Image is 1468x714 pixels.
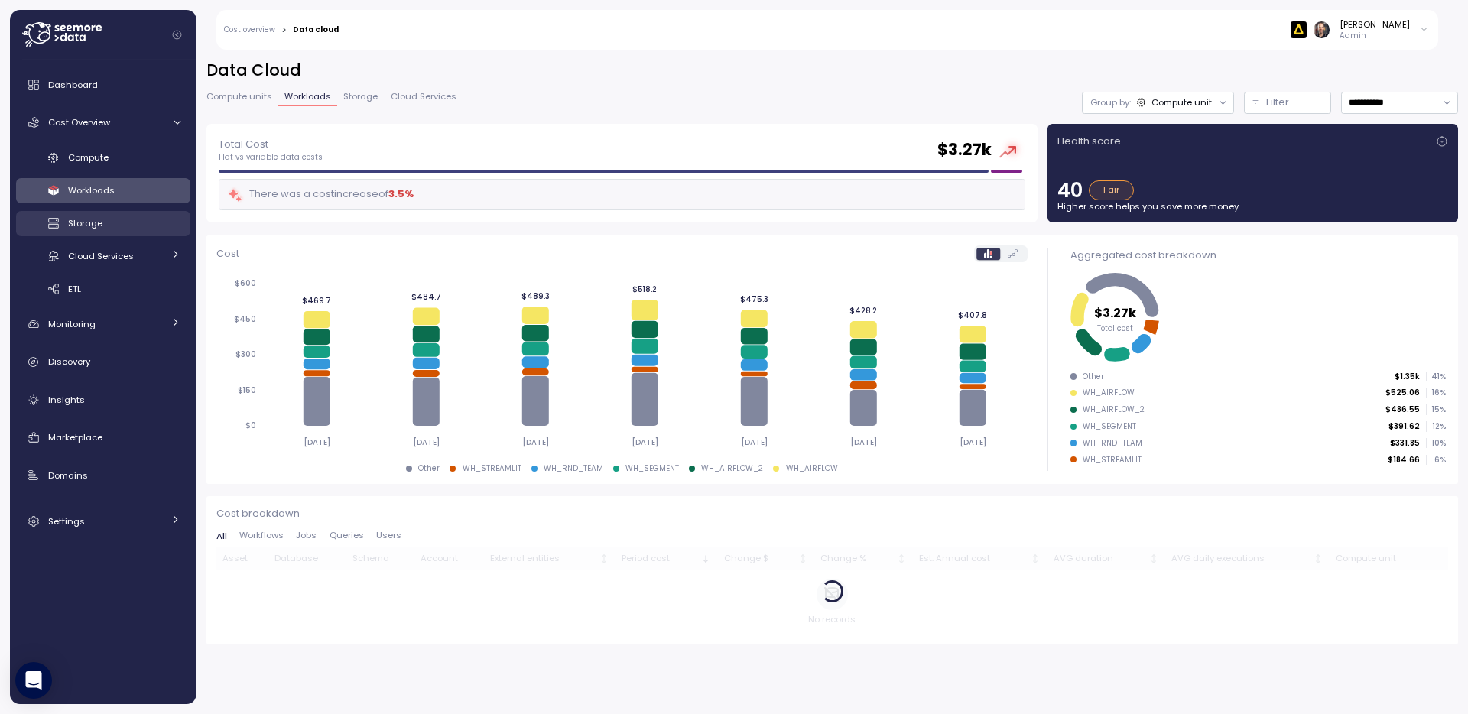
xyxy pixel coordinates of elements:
[418,463,440,474] div: Other
[68,250,134,262] span: Cloud Services
[411,293,441,303] tspan: $484.7
[1083,438,1142,449] div: WH_RND_TEAM
[48,431,102,443] span: Marketplace
[216,246,239,261] p: Cost
[224,26,275,34] a: Cost overview
[48,355,90,368] span: Discovery
[234,314,256,324] tspan: $450
[245,421,256,431] tspan: $0
[68,217,102,229] span: Storage
[284,92,331,101] span: Workloads
[48,469,88,482] span: Domains
[48,318,96,330] span: Monitoring
[391,92,456,101] span: Cloud Services
[850,437,877,447] tspan: [DATE]
[1388,421,1420,432] p: $391.62
[958,311,987,321] tspan: $407.8
[849,306,877,316] tspan: $428.2
[15,662,52,699] div: Open Intercom Messenger
[1070,248,1446,263] div: Aggregated cost breakdown
[48,79,98,91] span: Dashboard
[16,385,190,415] a: Insights
[1427,404,1445,415] p: 15 %
[304,437,330,447] tspan: [DATE]
[1083,388,1135,398] div: WH_AIRFLOW
[522,437,549,447] tspan: [DATE]
[1427,421,1445,432] p: 12 %
[48,394,85,406] span: Insights
[701,463,763,474] div: WH_AIRFLOW_2
[1385,404,1420,415] p: $486.55
[235,279,256,289] tspan: $600
[388,187,414,202] div: 3.5 %
[1089,180,1134,200] div: Fair
[1244,92,1331,114] button: Filter
[376,531,401,540] span: Users
[625,463,679,474] div: WH_SEGMENT
[16,309,190,339] a: Monitoring
[219,137,323,152] p: Total Cost
[16,145,190,170] a: Compute
[16,70,190,100] a: Dashboard
[343,92,378,101] span: Storage
[206,92,272,101] span: Compute units
[1395,372,1420,382] p: $1.35k
[68,283,81,295] span: ETL
[216,532,227,540] span: All
[16,460,190,491] a: Domains
[48,116,110,128] span: Cost Overview
[1291,21,1307,37] img: 6628aa71fabf670d87b811be.PNG
[16,347,190,378] a: Discovery
[1427,438,1445,449] p: 10 %
[219,152,323,163] p: Flat vs variable data costs
[463,463,521,474] div: WH_STREAMLIT
[1094,303,1136,321] tspan: $3.27k
[1083,404,1145,415] div: WH_AIRFLOW_2
[1427,455,1445,466] p: 6 %
[1427,388,1445,398] p: 16 %
[1083,455,1142,466] div: WH_STREAMLIT
[167,29,187,41] button: Collapse navigation
[632,437,658,447] tspan: [DATE]
[1090,96,1131,109] p: Group by:
[239,531,284,540] span: Workflows
[1385,388,1420,398] p: $525.06
[740,295,768,305] tspan: $475.3
[1340,18,1410,31] div: [PERSON_NAME]
[1083,372,1104,382] div: Other
[544,463,603,474] div: WH_RND_TEAM
[68,184,115,196] span: Workloads
[1097,323,1133,333] tspan: Total cost
[1427,372,1445,382] p: 41 %
[16,243,190,268] a: Cloud Services
[293,26,339,34] div: Data cloud
[741,437,768,447] tspan: [DATE]
[296,531,317,540] span: Jobs
[48,515,85,527] span: Settings
[1083,421,1136,432] div: WH_SEGMENT
[1314,21,1330,37] img: ACg8ocI2dL-zei04f8QMW842o_HSSPOvX6ScuLi9DAmwXc53VPYQOcs=s96-c
[16,107,190,138] a: Cost Overview
[16,211,190,236] a: Storage
[302,296,331,306] tspan: $469.7
[216,506,1448,521] p: Cost breakdown
[227,186,414,203] div: There was a cost increase of
[1388,455,1420,466] p: $184.66
[1057,200,1448,213] p: Higher score helps you save more money
[937,139,992,161] h2: $ 3.27k
[521,291,550,301] tspan: $489.3
[68,151,109,164] span: Compute
[206,60,1458,82] h2: Data Cloud
[1390,438,1420,449] p: $331.85
[1057,180,1083,200] p: 40
[1151,96,1212,109] div: Compute unit
[1057,134,1121,149] p: Health score
[330,531,364,540] span: Queries
[632,284,657,294] tspan: $518.2
[786,463,838,474] div: WH_AIRFLOW
[281,25,287,35] div: >
[235,350,256,360] tspan: $300
[16,506,190,537] a: Settings
[413,437,440,447] tspan: [DATE]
